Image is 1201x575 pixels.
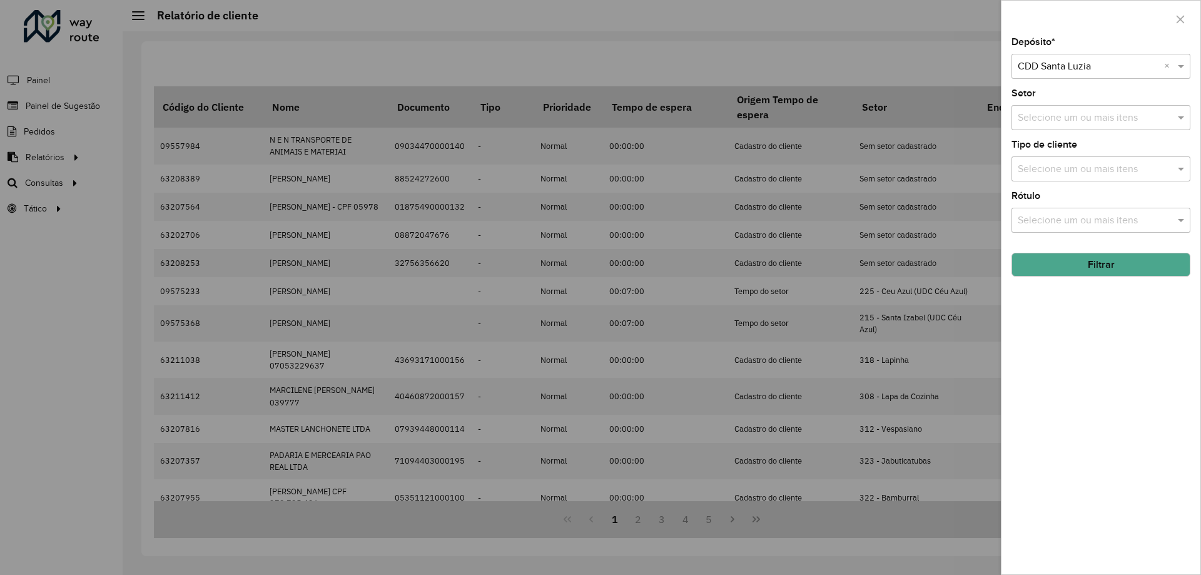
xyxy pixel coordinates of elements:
[1011,137,1077,152] label: Tipo de cliente
[1164,59,1175,74] span: Clear all
[1011,34,1055,49] label: Depósito
[1011,86,1036,101] label: Setor
[1011,188,1040,203] label: Rótulo
[1011,253,1190,277] button: Filtrar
